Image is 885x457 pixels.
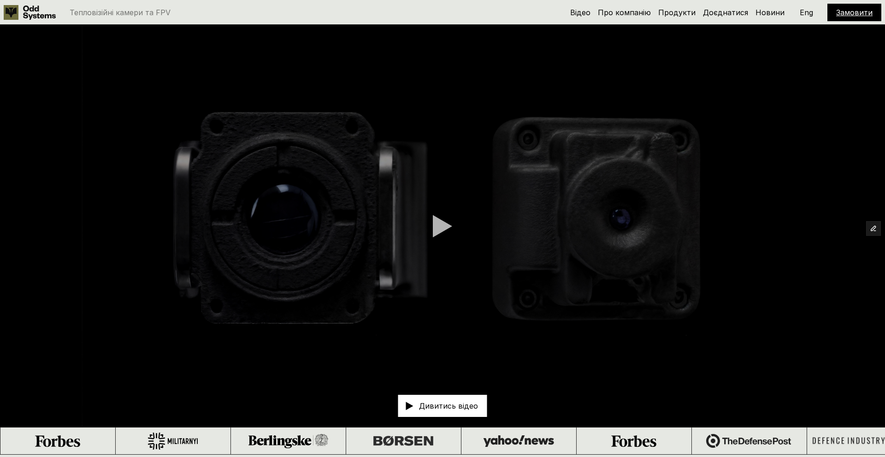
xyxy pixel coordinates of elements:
a: Відео [570,8,590,17]
a: Новини [755,8,785,17]
button: Edit Framer Content [867,222,880,235]
a: Продукти [658,8,696,17]
p: Дивитись відео [419,402,478,410]
a: Замовити [836,8,873,17]
p: Тепловізійні камери та FPV [70,9,171,16]
a: Доєднатися [703,8,748,17]
a: Про компанію [598,8,651,17]
p: Eng [800,9,813,16]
